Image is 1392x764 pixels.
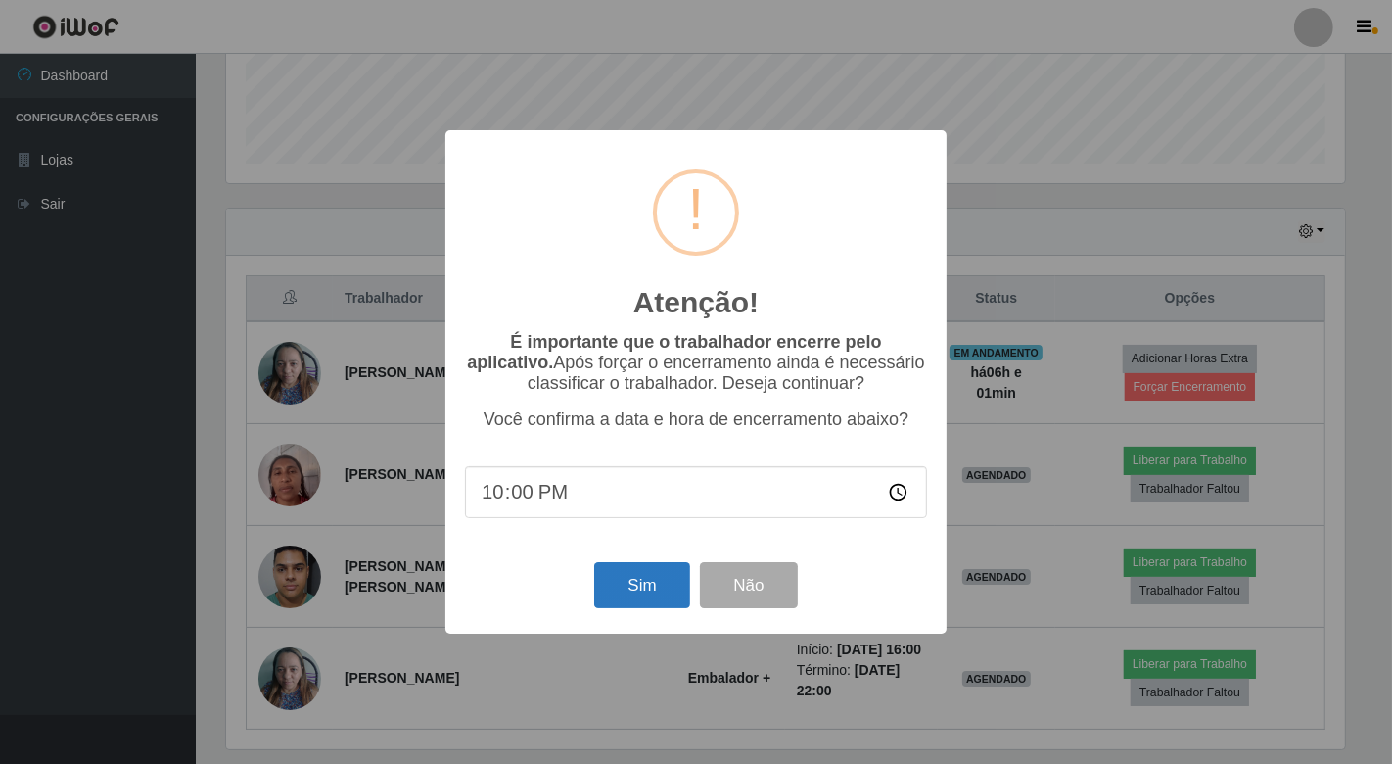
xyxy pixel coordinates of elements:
button: Sim [594,562,689,608]
h2: Atenção! [633,285,759,320]
b: É importante que o trabalhador encerre pelo aplicativo. [467,332,881,372]
button: Não [700,562,797,608]
p: Após forçar o encerramento ainda é necessário classificar o trabalhador. Deseja continuar? [465,332,927,394]
p: Você confirma a data e hora de encerramento abaixo? [465,409,927,430]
